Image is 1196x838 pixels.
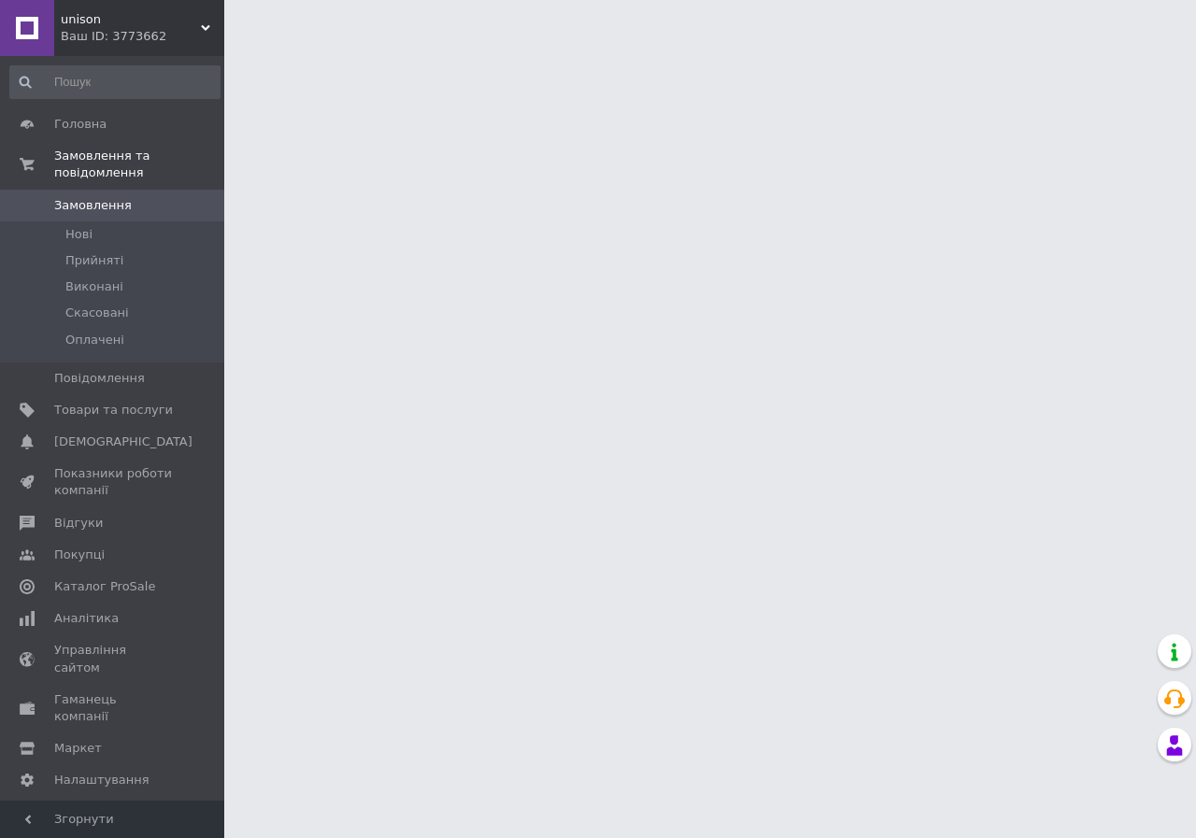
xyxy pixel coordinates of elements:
span: Товари та послуги [54,402,173,419]
span: Показники роботи компанії [54,465,173,499]
span: Покупці [54,547,105,563]
span: unison [61,11,201,28]
span: Налаштування [54,772,149,788]
div: Ваш ID: 3773662 [61,28,224,45]
span: Відгуки [54,515,103,532]
span: Замовлення та повідомлення [54,148,224,181]
span: Прийняті [65,252,123,269]
span: Каталог ProSale [54,578,155,595]
span: Управління сайтом [54,642,173,675]
span: Маркет [54,740,102,757]
span: Замовлення [54,197,132,214]
span: Скасовані [65,305,129,321]
input: Пошук [9,65,221,99]
span: Нові [65,226,93,243]
span: Повідомлення [54,370,145,387]
span: Оплачені [65,332,124,348]
span: Виконані [65,278,123,295]
span: Аналітика [54,610,119,627]
span: Головна [54,116,107,133]
span: Гаманець компанії [54,691,173,725]
span: [DEMOGRAPHIC_DATA] [54,433,192,450]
